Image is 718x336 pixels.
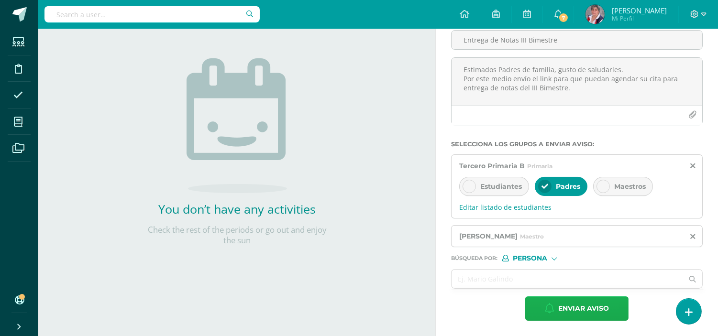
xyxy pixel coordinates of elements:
span: Estudiantes [480,182,522,191]
span: Mi Perfil [612,14,667,22]
span: Enviar aviso [558,297,609,320]
span: Tercero Primaria B [459,162,525,170]
button: Enviar aviso [525,296,629,321]
span: Primaria [527,163,552,170]
span: Padres [556,182,580,191]
span: Editar listado de estudiantes [459,203,695,212]
span: Persona [513,256,547,261]
textarea: Estimados Padres de familia, gusto de saludarles. Por este medio envío el link para que puedan ag... [452,58,702,106]
h2: You don’t have any activities [141,201,332,217]
span: Búsqueda por : [451,256,497,261]
span: [PERSON_NAME] [459,232,518,240]
span: Maestro [520,233,544,240]
img: de0b392ea95cf163f11ecc40b2d2a7f9.png [585,5,605,24]
span: 7 [558,12,569,23]
input: Titulo [452,31,702,49]
input: Ej. Mario Galindo [452,270,683,288]
div: [object Object] [502,255,574,261]
span: [PERSON_NAME] [612,6,667,15]
img: no_activities.png [187,58,287,193]
span: Maestros [614,182,646,191]
label: Selecciona los grupos a enviar aviso : [451,141,703,148]
input: Search a user… [44,6,260,22]
p: Check the rest of the periods or go out and enjoy the sun [141,225,332,246]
